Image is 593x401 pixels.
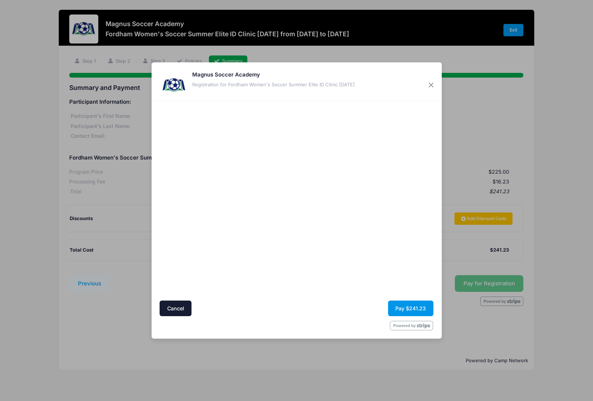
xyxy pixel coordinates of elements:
[158,183,295,185] iframe: Google autocomplete suggestions dropdown list
[388,301,433,316] button: Pay $241.23
[158,103,295,299] iframe: Secure address input frame
[424,79,437,92] button: Close
[192,81,355,88] div: Registration for Fordham Women's Soccer Summer Elite ID Clinic [DATE]
[160,301,192,316] button: Cancel
[298,103,435,236] iframe: Secure payment input frame
[192,71,355,79] h5: Magnus Soccer Academy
